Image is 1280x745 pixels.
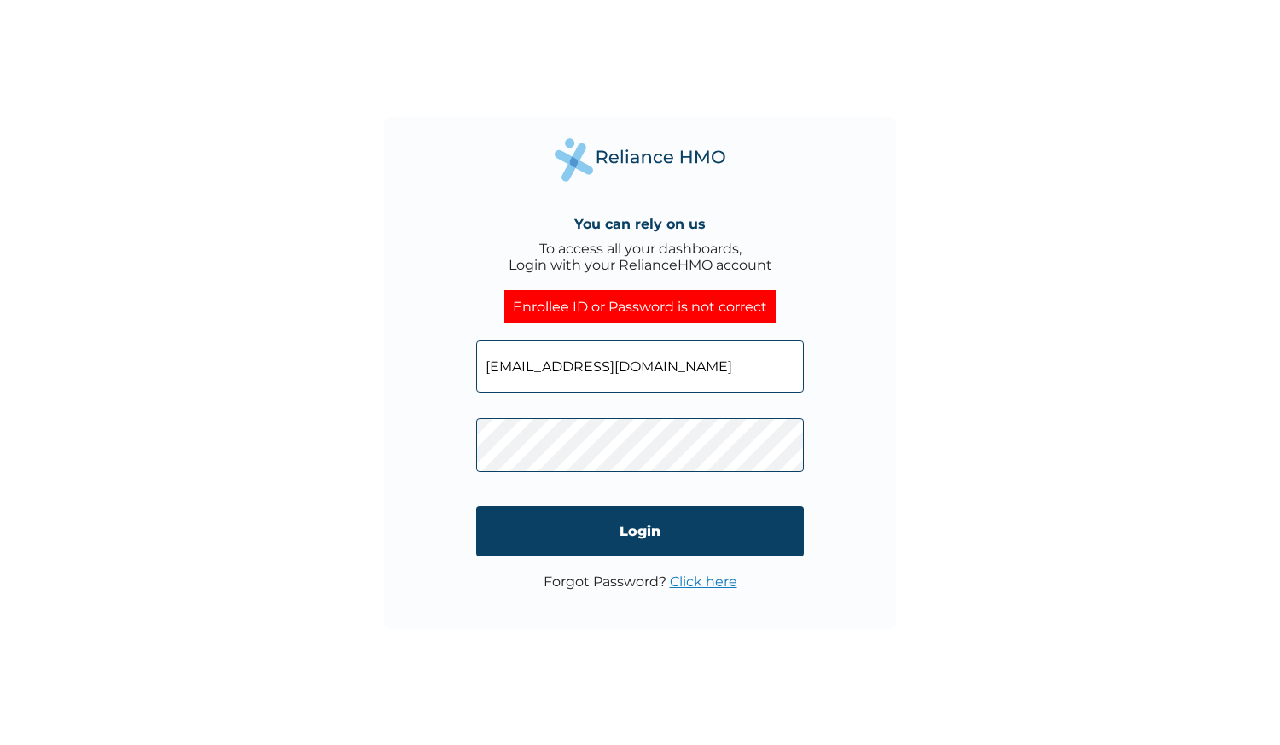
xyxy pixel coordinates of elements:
h4: You can rely on us [574,216,706,232]
div: To access all your dashboards, Login with your RelianceHMO account [509,241,772,273]
input: Email address or HMO ID [476,340,804,393]
input: Login [476,506,804,556]
img: Reliance Health's Logo [555,138,725,182]
a: Click here [670,573,737,590]
div: Enrollee ID or Password is not correct [504,290,776,323]
p: Forgot Password? [544,573,737,590]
